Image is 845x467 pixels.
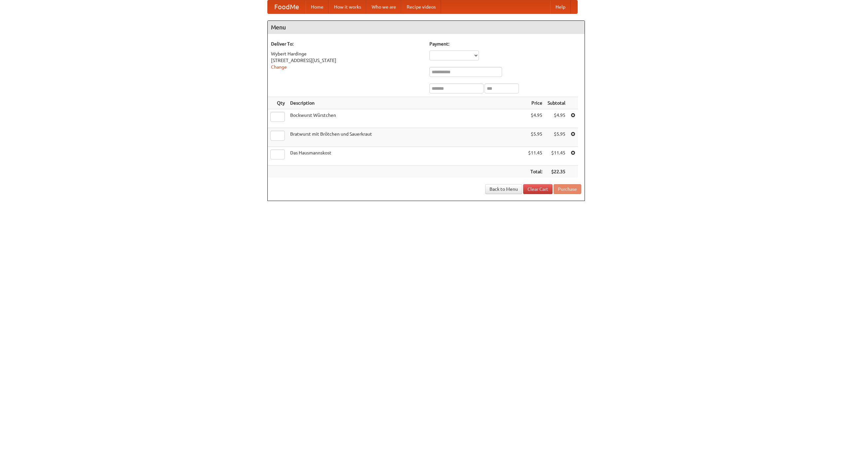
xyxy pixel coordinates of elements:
[550,0,571,14] a: Help
[268,0,306,14] a: FoodMe
[306,0,329,14] a: Home
[545,109,568,128] td: $4.95
[401,0,441,14] a: Recipe videos
[268,21,585,34] h4: Menu
[271,64,287,70] a: Change
[545,166,568,178] th: $22.35
[525,128,545,147] td: $5.95
[429,41,581,47] h5: Payment:
[287,97,525,109] th: Description
[287,147,525,166] td: Das Hausmannskost
[271,41,423,47] h5: Deliver To:
[525,97,545,109] th: Price
[525,109,545,128] td: $4.95
[545,97,568,109] th: Subtotal
[545,128,568,147] td: $5.95
[485,184,522,194] a: Back to Menu
[545,147,568,166] td: $11.45
[525,147,545,166] td: $11.45
[366,0,401,14] a: Who we are
[287,128,525,147] td: Bratwurst mit Brötchen und Sauerkraut
[523,184,553,194] a: Clear Cart
[554,184,581,194] button: Purchase
[271,57,423,64] div: [STREET_ADDRESS][US_STATE]
[287,109,525,128] td: Bockwurst Würstchen
[525,166,545,178] th: Total:
[271,50,423,57] div: Wybert Hardinge
[268,97,287,109] th: Qty
[329,0,366,14] a: How it works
